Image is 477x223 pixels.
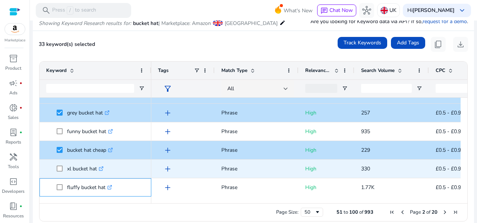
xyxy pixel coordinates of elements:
[158,20,211,27] span: | Marketplace: Amazon
[4,38,25,43] p: Marketplace
[426,209,430,216] span: of
[19,205,22,208] span: fiber_manual_record
[279,18,285,27] mat-icon: edit
[361,147,370,154] span: 229
[139,85,145,91] button: Open Filter Menu
[301,208,323,217] div: Page Size
[305,161,348,176] p: High
[431,37,446,52] button: content_copy
[361,109,370,116] span: 257
[19,131,22,134] span: fiber_manual_record
[221,180,292,195] p: Phrase
[46,67,67,74] span: Keyword
[458,6,467,15] span: keyboard_arrow_down
[337,209,342,216] span: 51
[344,209,348,216] span: to
[5,65,21,72] p: Product
[364,209,373,216] span: 993
[329,7,353,14] span: Chat Now
[9,128,18,137] span: lab_profile
[158,67,168,74] span: Tags
[52,6,96,15] p: Press to search
[305,67,331,74] span: Relevance Score
[3,213,24,219] p: Resources
[320,7,328,15] span: chat
[163,127,172,136] span: add
[305,180,348,195] p: High
[317,4,356,16] button: chatChat Now
[305,124,348,139] p: High
[67,180,112,195] p: fluffy bucket hat
[442,209,448,215] div: Next Page
[163,146,172,155] span: add
[391,37,425,49] button: Add Tags
[361,184,375,191] span: 1.77K
[436,109,464,116] span: £0.5 - £0.95
[305,105,348,120] p: High
[436,147,464,154] span: £0.5 - £0.95
[434,40,443,49] span: content_copy
[456,40,465,49] span: download
[67,142,113,158] p: bucket hat cheap
[361,84,412,93] input: Search Volume Filter Input
[276,209,298,216] div: Page Size:
[361,128,370,135] span: 935
[9,177,18,186] span: code_blocks
[389,4,397,17] p: UK
[39,20,131,27] i: Showing Keyword Research results for:
[416,85,422,91] button: Open Filter Menu
[9,79,18,88] span: campaign
[9,153,18,161] span: handyman
[436,128,464,135] span: £0.5 - £0.95
[221,161,292,176] p: Phrase
[163,164,172,173] span: add
[227,85,234,92] span: All
[133,20,158,27] span: bucket hat
[6,139,21,145] p: Reports
[221,105,292,120] p: Phrase
[39,41,95,48] span: 33 keyword(s) selected
[2,188,25,195] p: Developers
[8,114,19,121] p: Sales
[342,85,348,91] button: Open Filter Menu
[389,209,395,215] div: First Page
[8,163,19,170] p: Tools
[436,165,464,172] span: £0.5 - £0.95
[19,82,22,85] span: fiber_manual_record
[452,209,458,215] div: Last Page
[163,84,172,93] span: filter_alt
[338,37,387,49] button: Track Keywords
[453,37,468,52] button: download
[397,39,419,47] span: Add Tags
[304,209,315,216] div: 50
[413,7,455,14] b: [PERSON_NAME]
[67,161,104,176] p: xl bucket hat
[380,7,388,14] img: uk.svg
[344,39,381,47] span: Track Keywords
[362,6,371,15] span: hub
[407,8,455,13] p: Hi
[359,3,374,18] button: hub
[42,6,51,15] span: search
[67,105,110,120] p: grey bucket hat
[221,142,292,158] p: Phrase
[163,90,172,99] span: add
[67,124,113,139] p: funny bucket hat
[19,106,22,109] span: fiber_manual_record
[361,165,370,172] span: 330
[410,209,421,216] span: Page
[9,54,18,63] span: inventory_2
[9,103,18,112] span: donut_small
[67,6,73,15] span: /
[361,67,395,74] span: Search Volume
[221,67,247,74] span: Match Type
[163,109,172,117] span: add
[422,209,425,216] span: 2
[436,67,445,74] span: CPC
[436,184,464,191] span: £0.5 - £0.95
[305,142,348,158] p: High
[349,209,358,216] span: 100
[9,202,18,211] span: book_4
[5,23,25,35] img: amazon.svg
[359,209,363,216] span: of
